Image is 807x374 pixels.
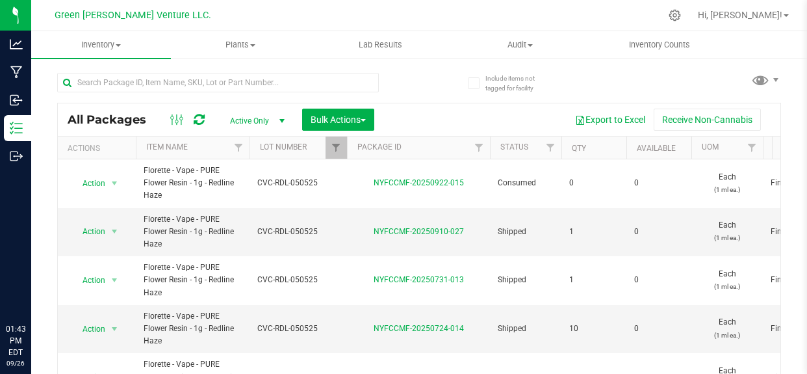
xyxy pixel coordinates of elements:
span: 1 [569,226,619,238]
span: Green [PERSON_NAME] Venture LLC. [55,10,211,21]
iframe: Resource center [13,270,52,309]
span: Plants [172,39,310,51]
span: Florette - Vape - PURE Flower Resin - 1g - Redline Haze [144,261,242,299]
a: Qty [572,144,586,153]
span: Action [71,271,106,289]
span: Inventory Counts [611,39,708,51]
span: Include items not tagged for facility [485,73,550,93]
p: (1 ml ea.) [699,329,755,341]
span: Florette - Vape - PURE Flower Resin - 1g - Redline Haze [144,310,242,348]
span: select [107,320,123,338]
a: Filter [228,137,250,159]
a: UOM [702,142,719,152]
a: NYFCCMF-20250724-014 [374,324,464,333]
span: Each [699,219,755,244]
a: Inventory Counts [590,31,730,59]
inline-svg: Outbound [10,150,23,163]
a: Lab Results [311,31,450,59]
a: Available [637,144,676,153]
span: CVC-RDL-050525 [257,323,339,335]
span: All Packages [68,113,159,127]
a: Filter [540,137,561,159]
span: select [107,271,123,289]
a: Filter [741,137,763,159]
span: Hi, [PERSON_NAME]! [698,10,782,20]
span: Each [699,171,755,196]
inline-svg: Inventory [10,122,23,135]
span: Each [699,268,755,293]
a: Status [500,142,528,152]
inline-svg: Manufacturing [10,66,23,79]
p: (1 ml ea.) [699,232,755,244]
a: NYFCCMF-20250910-027 [374,227,464,236]
span: select [107,174,123,193]
span: Action [71,174,106,193]
input: Search Package ID, Item Name, SKU, Lot or Part Number... [57,73,379,92]
p: (1 ml ea.) [699,183,755,196]
p: 01:43 PM EDT [6,323,25,358]
p: (1 ml ea.) [699,280,755,293]
span: Consumed [498,177,554,189]
span: CVC-RDL-050525 [257,274,339,286]
span: Shipped [498,323,554,335]
div: Actions [68,144,131,153]
span: Lab Results [341,39,420,51]
a: Inventory [31,31,171,59]
span: 1 [569,274,619,286]
button: Bulk Actions [302,109,374,131]
a: Lot Number [260,142,307,152]
span: Florette - Vape - PURE Flower Resin - 1g - Redline Haze [144,165,242,202]
span: Each [699,316,755,341]
div: Manage settings [667,9,683,21]
a: Filter [468,137,490,159]
span: Shipped [498,274,554,286]
span: Shipped [498,226,554,238]
span: select [107,222,123,241]
inline-svg: Inbound [10,94,23,107]
a: Audit [450,31,590,59]
a: NYFCCMF-20250922-015 [374,178,464,187]
span: 0 [634,177,684,189]
inline-svg: Analytics [10,38,23,51]
span: Florette - Vape - PURE Flower Resin - 1g - Redline Haze [144,213,242,251]
a: Filter [326,137,347,159]
a: NYFCCMF-20250731-013 [374,275,464,284]
button: Export to Excel [567,109,654,131]
span: CVC-RDL-050525 [257,177,339,189]
span: Inventory [31,39,171,51]
span: Bulk Actions [311,114,366,125]
span: Action [71,222,106,241]
span: 0 [634,226,684,238]
p: 09/26 [6,358,25,368]
span: 0 [634,274,684,286]
a: Item Name [146,142,188,152]
span: 10 [569,323,619,335]
a: Package ID [357,142,402,152]
span: Action [71,320,106,338]
a: Plants [171,31,311,59]
span: 0 [634,323,684,335]
span: CVC-RDL-050525 [257,226,339,238]
span: 0 [569,177,619,189]
button: Receive Non-Cannabis [654,109,761,131]
span: Audit [451,39,589,51]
